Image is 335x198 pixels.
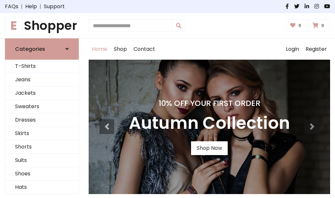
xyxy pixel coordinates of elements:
[5,18,79,33] a: EShopper
[15,46,45,52] h6: Categories
[191,141,228,155] a: Shop Now
[5,127,79,140] a: Skirts
[5,3,18,10] a: FAQs
[5,100,79,113] a: Sweaters
[308,19,330,32] a: 0
[320,23,326,29] span: 0
[5,181,79,194] a: Hats
[297,23,303,29] span: 0
[5,17,23,34] span: E
[18,3,25,10] span: |
[286,19,307,32] a: 0
[25,3,37,10] a: Help
[5,18,79,33] h1: Shopper
[5,167,79,181] a: Shoes
[89,39,111,60] a: Home
[5,154,79,167] a: Suits
[129,99,290,108] h4: 10% Off Your First Order
[283,39,302,60] a: Login
[5,113,79,127] a: Dresses
[5,140,79,154] a: Shorts
[5,60,79,73] a: T-Shirts
[37,3,44,10] span: |
[5,38,79,60] a: Categories
[44,3,65,10] a: Support
[130,39,158,60] a: Contact
[129,113,290,133] h3: Autumn Collection
[5,87,79,100] a: Jackets
[111,39,130,60] a: Shop
[302,39,330,60] a: Register
[5,73,79,87] a: Jeans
